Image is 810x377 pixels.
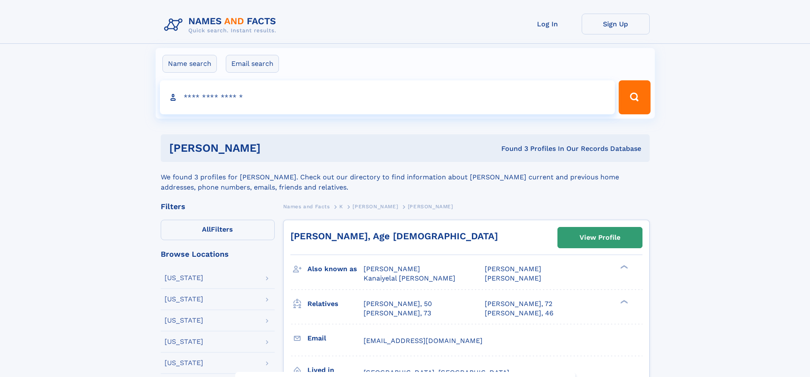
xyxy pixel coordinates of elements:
[364,265,420,273] span: [PERSON_NAME]
[618,264,628,270] div: ❯
[161,203,275,210] div: Filters
[160,80,615,114] input: search input
[364,368,509,377] span: [GEOGRAPHIC_DATA], [GEOGRAPHIC_DATA]
[307,297,364,311] h3: Relatives
[364,337,483,345] span: [EMAIL_ADDRESS][DOMAIN_NAME]
[161,220,275,240] label: Filters
[339,201,343,212] a: K
[558,227,642,248] a: View Profile
[381,144,641,153] div: Found 3 Profiles In Our Records Database
[165,275,203,281] div: [US_STATE]
[226,55,279,73] label: Email search
[307,262,364,276] h3: Also known as
[364,309,431,318] a: [PERSON_NAME], 73
[165,360,203,366] div: [US_STATE]
[485,274,541,282] span: [PERSON_NAME]
[161,14,283,37] img: Logo Names and Facts
[580,228,620,247] div: View Profile
[582,14,650,34] a: Sign Up
[352,204,398,210] span: [PERSON_NAME]
[169,143,381,153] h1: [PERSON_NAME]
[290,231,498,241] a: [PERSON_NAME], Age [DEMOGRAPHIC_DATA]
[162,55,217,73] label: Name search
[352,201,398,212] a: [PERSON_NAME]
[618,299,628,304] div: ❯
[485,309,554,318] a: [PERSON_NAME], 46
[161,250,275,258] div: Browse Locations
[161,162,650,193] div: We found 3 profiles for [PERSON_NAME]. Check out our directory to find information about [PERSON_...
[202,225,211,233] span: All
[364,299,432,309] a: [PERSON_NAME], 50
[364,274,455,282] span: Kanaiyelal [PERSON_NAME]
[165,296,203,303] div: [US_STATE]
[485,299,552,309] a: [PERSON_NAME], 72
[619,80,650,114] button: Search Button
[165,317,203,324] div: [US_STATE]
[514,14,582,34] a: Log In
[485,265,541,273] span: [PERSON_NAME]
[307,331,364,346] h3: Email
[165,338,203,345] div: [US_STATE]
[408,204,453,210] span: [PERSON_NAME]
[339,204,343,210] span: K
[283,201,330,212] a: Names and Facts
